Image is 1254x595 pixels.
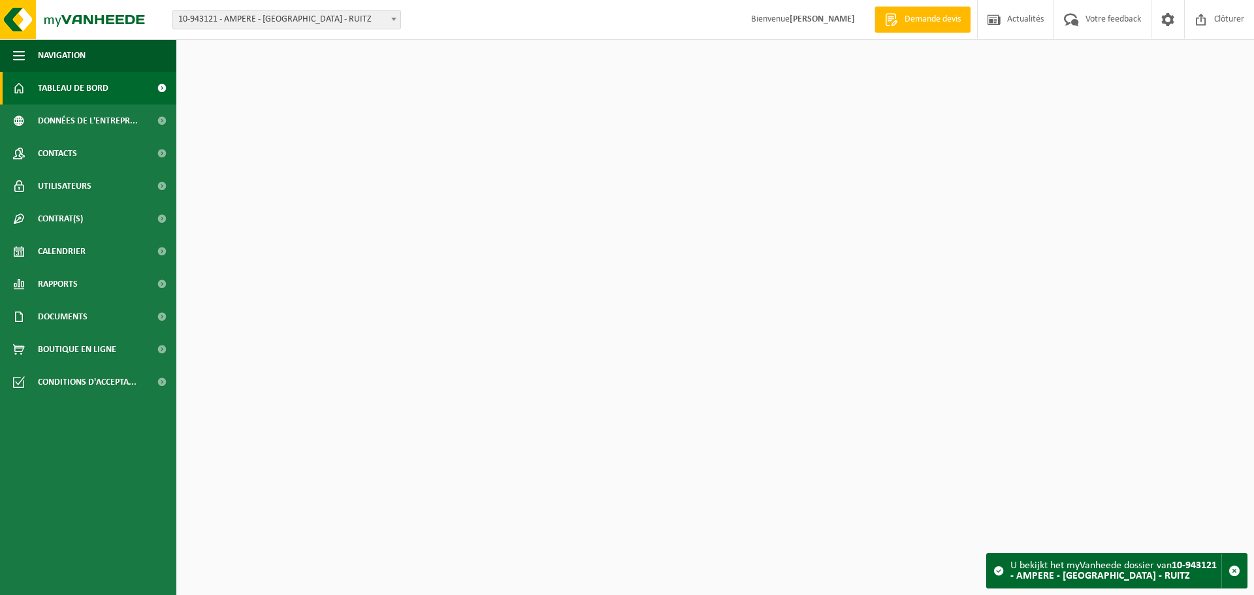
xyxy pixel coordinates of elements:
a: Demande devis [875,7,971,33]
span: Navigation [38,39,86,72]
span: Contacts [38,137,77,170]
span: Rapports [38,268,78,300]
span: Données de l'entrepr... [38,105,138,137]
span: Boutique en ligne [38,333,116,366]
div: U bekijkt het myVanheede dossier van [1010,554,1221,588]
span: Tableau de bord [38,72,108,105]
span: Conditions d'accepta... [38,366,137,398]
strong: [PERSON_NAME] [790,14,855,24]
span: Demande devis [901,13,964,26]
span: Utilisateurs [38,170,91,202]
span: Calendrier [38,235,86,268]
span: Documents [38,300,88,333]
span: Contrat(s) [38,202,83,235]
span: 10-943121 - AMPERE - VEOLIA - RUITZ [172,10,401,29]
span: 10-943121 - AMPERE - VEOLIA - RUITZ [173,10,400,29]
strong: 10-943121 - AMPERE - [GEOGRAPHIC_DATA] - RUITZ [1010,560,1217,581]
